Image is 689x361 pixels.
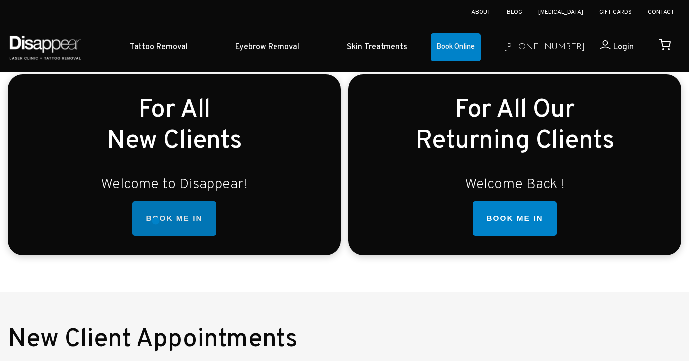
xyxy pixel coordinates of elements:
[613,41,634,53] span: Login
[471,8,491,16] a: About
[7,30,83,65] img: Disappear - Laser Clinic and Tattoo Removal Services in Sydney, Australia
[132,201,216,236] a: BOOK ME IN
[585,40,634,55] a: Login
[507,8,522,16] a: Blog
[8,324,298,356] small: New Client Appointments
[415,94,615,157] small: For All Our Returning Clients
[101,176,248,194] small: Welcome to Disappear!
[106,32,211,62] a: Tattoo Removal
[431,33,481,62] a: Book Online
[211,32,323,62] a: Eyebrow Removal
[538,8,583,16] a: [MEDICAL_DATA]
[504,40,585,55] a: [PHONE_NUMBER]
[465,176,565,194] small: Welcome Back !
[473,201,556,236] a: BOOK ME IN
[107,94,242,157] small: For All New Clients
[599,8,632,16] a: Gift Cards
[648,8,674,16] a: Contact
[323,32,431,62] a: Skin Treatments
